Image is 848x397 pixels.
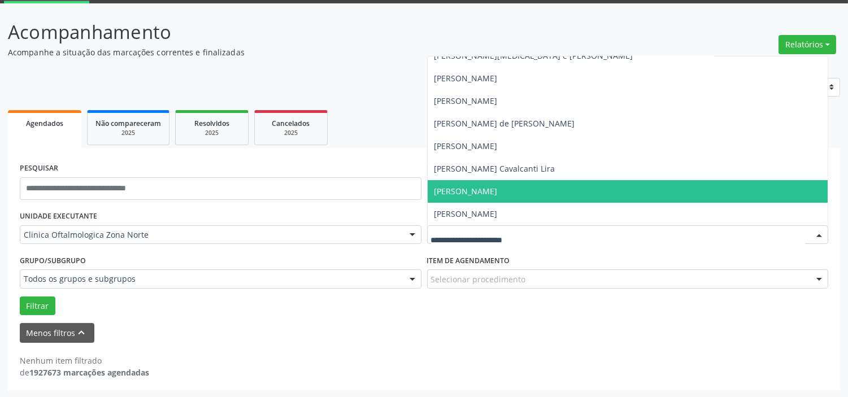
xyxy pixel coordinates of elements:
div: 2025 [263,129,319,137]
span: [PERSON_NAME] Cavalcanti Lira [434,163,555,174]
p: Acompanhe a situação das marcações correntes e finalizadas [8,46,590,58]
span: Resolvidos [194,119,229,128]
span: [PERSON_NAME] [434,95,498,106]
span: Todos os grupos e subgrupos [24,273,398,285]
i: keyboard_arrow_up [76,326,88,339]
button: Filtrar [20,296,55,316]
span: [PERSON_NAME] [434,208,498,219]
p: Acompanhamento [8,18,590,46]
span: Cancelados [272,119,310,128]
div: Nenhum item filtrado [20,355,149,367]
span: Clinica Oftalmologica Zona Norte [24,229,398,241]
span: [PERSON_NAME] [434,73,498,84]
span: [PERSON_NAME] de [PERSON_NAME] [434,118,575,129]
label: PESQUISAR [20,160,58,177]
div: 2025 [95,129,161,137]
button: Menos filtroskeyboard_arrow_up [20,323,94,343]
span: [PERSON_NAME] [434,141,498,151]
button: Relatórios [779,35,836,54]
label: Grupo/Subgrupo [20,252,86,269]
div: de [20,367,149,378]
label: UNIDADE EXECUTANTE [20,208,97,225]
strong: 1927673 marcações agendadas [29,367,149,378]
label: Item de agendamento [427,252,510,269]
span: [PERSON_NAME] [434,186,498,197]
span: Selecionar procedimento [431,273,526,285]
div: 2025 [184,129,240,137]
span: Não compareceram [95,119,161,128]
span: Agendados [26,119,63,128]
